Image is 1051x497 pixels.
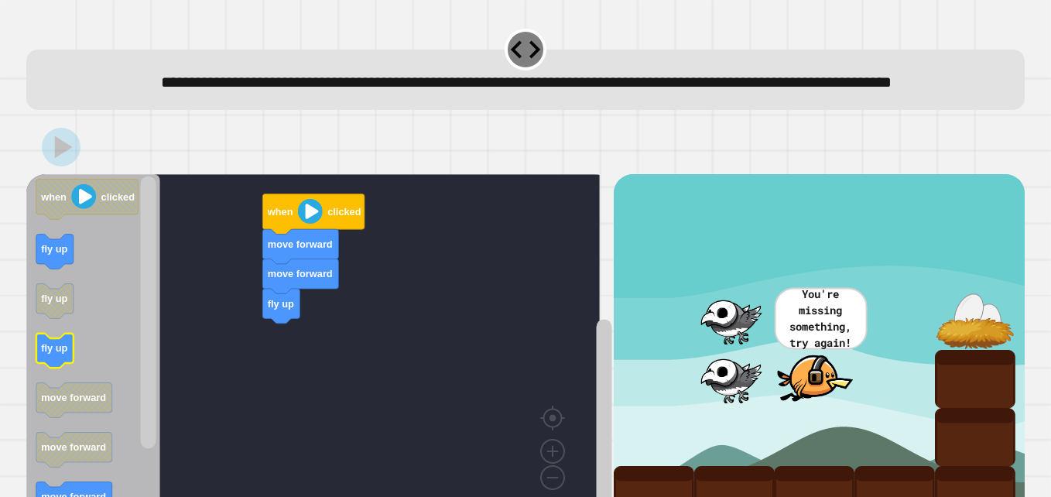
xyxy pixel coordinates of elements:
[327,206,361,218] text: clicked
[41,243,67,255] text: fly up
[41,392,106,403] text: move forward
[267,206,293,218] text: when
[268,268,333,279] text: move forward
[41,293,67,304] text: fly up
[787,286,854,351] p: You're missing something, try again!
[40,191,67,203] text: when
[41,342,67,354] text: fly up
[41,441,106,453] text: move forward
[101,191,135,203] text: clicked
[268,298,294,310] text: fly up
[268,238,333,250] text: move forward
